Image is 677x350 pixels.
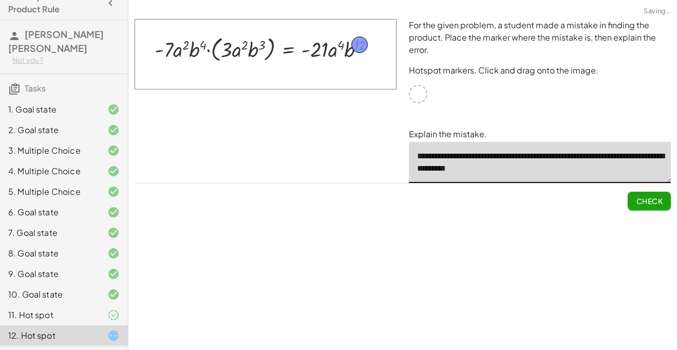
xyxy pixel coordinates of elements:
img: 0886c92d32dd19760ffa48c2dfc6e395adaf3d3f40faf5cd72724b1e9700f50a.png [135,19,397,89]
i: Task finished and correct. [107,227,120,239]
i: Task finished and correct. [107,288,120,301]
p: Explain the mistake. [409,128,671,140]
p: For the given problem, a student made a mistake in finding the product. Place the marker where th... [409,19,671,56]
div: Not you? [12,55,120,65]
p: Hotspot markers. Click and drag onto the image. [409,64,671,77]
div: 8. Goal state [8,247,91,260]
i: Task finished and part of it marked as correct. [107,309,120,321]
div: 11. Hot spot [8,309,91,321]
div: 5. Multiple Choice [8,186,91,198]
div: 7. Goal state [8,227,91,239]
span: [PERSON_NAME] [PERSON_NAME] [8,28,104,54]
i: Task started. [107,329,120,342]
i: Task finished and correct. [107,186,120,198]
i: Task finished and correct. [107,206,120,218]
i: Task finished and correct. [107,268,120,280]
i: Task finished and correct. [107,165,120,177]
div: 9. Goal state [8,268,91,280]
span: Tasks [25,83,46,94]
i: Task finished and correct. [107,124,120,136]
div: 4. Multiple Choice [8,165,91,177]
div: 12. Hot spot [8,329,91,342]
i: Task finished and correct. [107,144,120,157]
span: Saving… [644,6,671,16]
i: Task finished and correct. [107,103,120,116]
div: 10. Goal state [8,288,91,301]
i: Task finished and correct. [107,247,120,260]
div: 3. Multiple Choice [8,144,91,157]
div: 6. Goal state [8,206,91,218]
div: 2. Goal state [8,124,91,136]
div: 1. Goal state [8,103,91,116]
button: Check [628,192,671,210]
span: Check [636,196,663,206]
